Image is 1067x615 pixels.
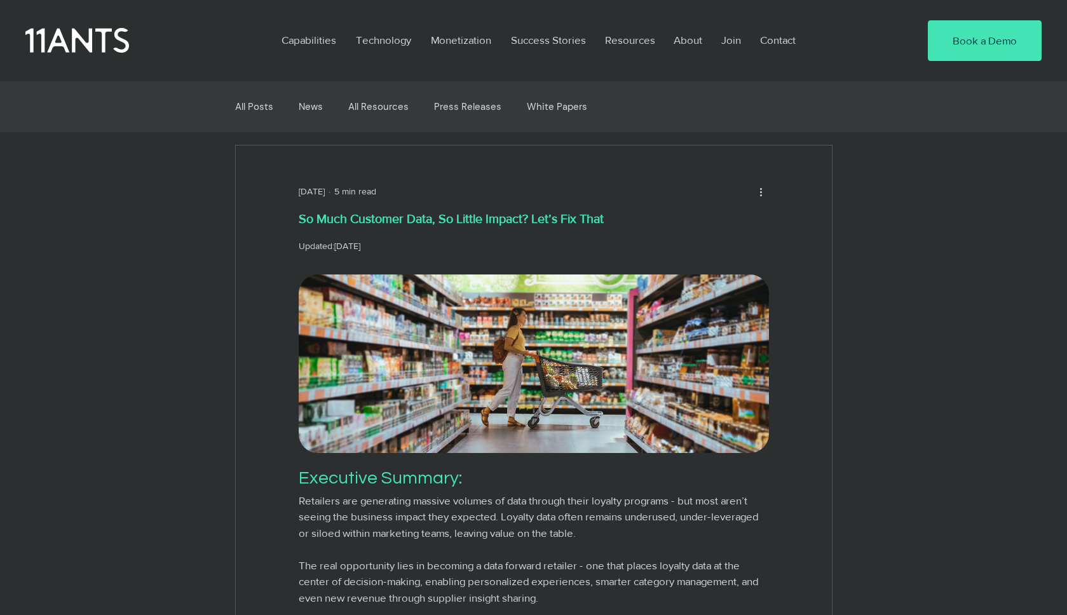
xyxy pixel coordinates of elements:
[712,25,751,55] a: Join
[667,25,709,55] p: About
[501,25,595,55] a: Success Stories
[299,101,323,112] a: News
[434,101,501,112] a: Press Releases
[953,33,1017,48] span: Book a Demo
[299,274,769,453] img: Supermarket customer with trolley
[346,25,421,55] a: Technology
[334,241,360,251] span: Jul 8
[350,25,418,55] p: Technology
[299,494,761,539] span: Retailers are generating massive volumes of data through their loyalty programs - but most aren’t...
[928,20,1042,61] a: Book a Demo
[664,25,712,55] a: About
[233,81,831,132] nav: Blog
[754,184,769,199] button: More actions
[595,25,664,55] a: Resources
[235,101,273,112] a: All Posts
[348,101,409,112] a: All Resources
[754,25,802,55] p: Contact
[527,101,587,112] a: White Papers
[299,240,769,253] p: Updated:
[299,186,325,196] span: May 28
[599,25,662,55] p: Resources
[425,25,498,55] p: Monetization
[715,25,747,55] p: Join
[299,210,769,228] h1: So Much Customer Data, So Little Impact? Let’s Fix That
[299,469,462,487] span: Executive Summary:
[275,25,343,55] p: Capabilities
[272,25,889,55] nav: Site
[334,186,376,196] span: 5 min read
[299,559,761,604] span: The real opportunity lies in becoming a data forward retailer - one that places loyalty data at t...
[421,25,501,55] a: Monetization
[272,25,346,55] a: Capabilities
[751,25,806,55] a: Contact
[505,25,592,55] p: Success Stories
